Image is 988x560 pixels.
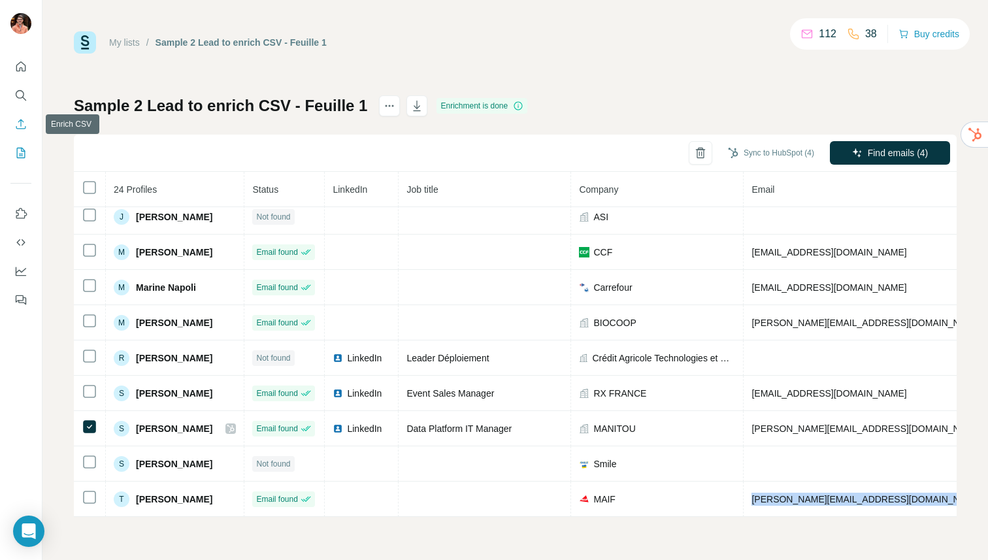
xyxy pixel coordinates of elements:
span: MAIF [593,493,615,506]
div: J [114,209,129,225]
span: LinkedIn [347,352,382,365]
span: [EMAIL_ADDRESS][DOMAIN_NAME] [751,388,906,399]
span: [PERSON_NAME] [136,246,212,259]
span: Email found [256,387,297,399]
span: [PERSON_NAME] [136,210,212,223]
span: Data Platform IT Manager [406,423,512,434]
span: Find emails (4) [868,146,929,159]
div: M [114,280,129,295]
span: 24 Profiles [114,184,157,195]
span: [PERSON_NAME] [136,457,212,470]
span: LinkedIn [347,422,382,435]
span: Crédit Agricole Technologies et Services [593,352,736,365]
a: My lists [109,37,140,48]
span: [PERSON_NAME][EMAIL_ADDRESS][DOMAIN_NAME] [751,318,981,328]
div: R [114,350,129,366]
span: Email found [256,246,297,258]
div: Open Intercom Messenger [13,516,44,547]
img: company-logo [579,459,589,469]
button: actions [379,95,400,116]
button: Find emails (4) [830,141,950,165]
button: Dashboard [10,259,31,283]
button: Enrich CSV [10,112,31,136]
img: company-logo [579,494,589,504]
img: LinkedIn logo [333,388,343,399]
h1: Sample 2 Lead to enrich CSV - Feuille 1 [74,95,367,116]
img: LinkedIn logo [333,353,343,363]
div: S [114,421,129,436]
span: RX FRANCE [593,387,646,400]
img: LinkedIn logo [333,423,343,434]
span: Smile [593,457,616,470]
span: BIOCOOP [593,316,636,329]
span: [PERSON_NAME] [136,352,212,365]
span: Not found [256,352,290,364]
span: [PERSON_NAME][EMAIL_ADDRESS][DOMAIN_NAME] [751,423,981,434]
button: Feedback [10,288,31,312]
li: / [146,36,149,49]
div: S [114,386,129,401]
button: My lists [10,141,31,165]
img: company-logo [579,282,589,293]
button: Quick start [10,55,31,78]
span: Not found [256,458,290,470]
button: Search [10,84,31,107]
span: Email found [256,493,297,505]
img: Avatar [10,13,31,34]
div: T [114,491,129,507]
div: Sample 2 Lead to enrich CSV - Feuille 1 [156,36,327,49]
span: CCF [593,246,612,259]
span: Marine Napoli [136,281,196,294]
span: Email found [256,317,297,329]
span: Email found [256,282,297,293]
div: Enrichment is done [436,98,527,114]
div: M [114,244,129,260]
span: Event Sales Manager [406,388,494,399]
span: Leader Déploiement [406,353,489,363]
button: Use Surfe on LinkedIn [10,202,31,225]
span: [PERSON_NAME] [136,422,212,435]
span: [PERSON_NAME] [136,493,212,506]
span: Company [579,184,618,195]
span: Status [252,184,278,195]
span: LinkedIn [347,387,382,400]
p: 38 [865,26,877,42]
span: Email found [256,423,297,435]
span: MANITOU [593,422,635,435]
span: [PERSON_NAME] [136,387,212,400]
span: Not found [256,211,290,223]
button: Sync to HubSpot (4) [719,143,823,163]
span: Email [751,184,774,195]
img: Surfe Logo [74,31,96,54]
button: Buy credits [898,25,959,43]
p: 112 [819,26,836,42]
button: Use Surfe API [10,231,31,254]
span: [EMAIL_ADDRESS][DOMAIN_NAME] [751,282,906,293]
span: Job title [406,184,438,195]
span: [PERSON_NAME] [136,316,212,329]
div: M [114,315,129,331]
div: S [114,456,129,472]
span: ASI [593,210,608,223]
span: [EMAIL_ADDRESS][DOMAIN_NAME] [751,247,906,257]
span: Carrefour [593,281,632,294]
span: LinkedIn [333,184,367,195]
span: [PERSON_NAME][EMAIL_ADDRESS][DOMAIN_NAME] [751,494,981,504]
img: company-logo [579,247,589,257]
